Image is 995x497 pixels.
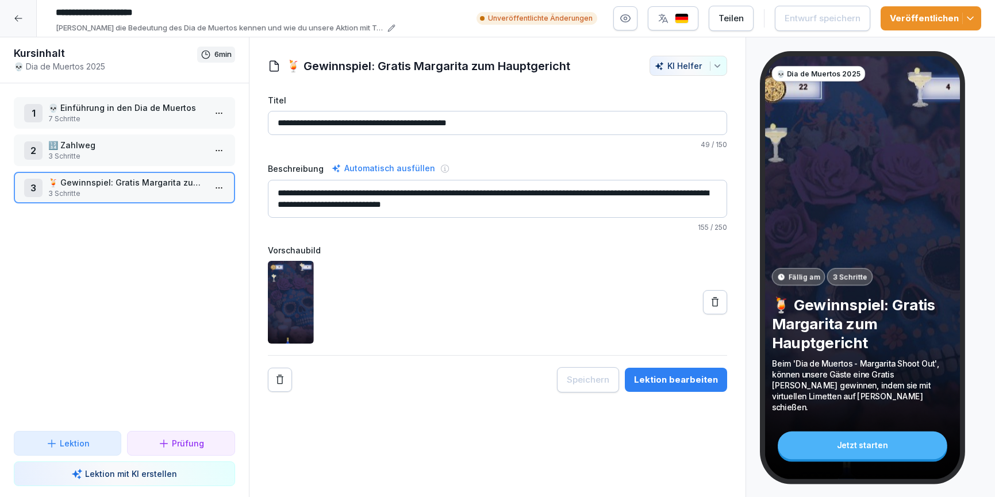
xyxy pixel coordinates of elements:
[14,134,235,166] div: 2🔢 Zahlweg3 Schritte
[719,12,744,25] div: Teilen
[24,104,43,122] div: 1
[14,60,197,72] p: 💀 Dia de Muertos 2025
[655,61,722,71] div: KI Helfer
[48,139,205,151] p: 🔢 Zahlweg
[14,461,235,486] button: Lektion mit KI erstellen
[709,6,754,31] button: Teilen
[778,431,947,459] div: Jetzt starten
[268,222,728,233] p: / 250
[60,437,90,449] p: Lektion
[772,295,953,352] p: 🍹 Gewinnspiel: Gratis Margarita zum Hauptgericht
[634,373,718,386] div: Lektion bearbeiten
[268,163,324,175] label: Beschreibung
[172,437,204,449] p: Prüfung
[881,6,981,30] button: Veröffentlichen
[24,141,43,160] div: 2
[832,272,867,282] p: 3 Schritte
[268,368,292,392] button: Remove
[48,102,205,114] p: 💀 Einführung in den Dia de Muertos
[85,468,177,480] p: Lektion mit KI erstellen
[14,172,235,203] div: 3🍹 Gewinnspiel: Gratis Margarita zum Hauptgericht3 Schritte
[24,179,43,197] div: 3
[650,56,727,76] button: KI Helfer
[488,13,593,24] p: Unveröffentlichte Änderungen
[890,12,972,25] div: Veröffentlichen
[56,22,384,34] p: [PERSON_NAME] die Bedeutung des Dia de Muertos kennen und wie du unsere Aktion mit Tacos und [PER...
[557,367,619,392] button: Speichern
[268,244,728,256] label: Vorschaubild
[785,12,860,25] div: Entwurf speichern
[14,47,197,60] h1: Kursinhalt
[698,223,709,232] span: 155
[777,68,861,79] p: 💀 Dia de Muertos 2025
[329,161,437,175] div: Automatisch ausfüllen
[789,272,820,282] p: Fällig am
[48,176,205,188] p: 🍹 Gewinnspiel: Gratis Margarita zum Hauptgericht
[14,431,121,456] button: Lektion
[567,373,609,386] div: Speichern
[268,94,728,106] label: Titel
[286,57,570,75] h1: 🍹 Gewinnspiel: Gratis Margarita zum Hauptgericht
[775,6,870,31] button: Entwurf speichern
[268,261,314,344] img: xqpn5fmax3ru3gyv3u1rc52u.png
[675,13,689,24] img: de.svg
[625,368,727,392] button: Lektion bearbeiten
[14,97,235,129] div: 1💀 Einführung in den Dia de Muertos7 Schritte
[772,358,953,413] p: Beim 'Dia de Muertos - Margarita Shoot Out', können unsere Gäste eine Gratis [PERSON_NAME] gewinn...
[48,151,205,161] p: 3 Schritte
[48,188,205,199] p: 3 Schritte
[48,114,205,124] p: 7 Schritte
[268,140,728,150] p: / 150
[214,49,232,60] p: 6 min
[127,431,235,456] button: Prüfung
[701,140,710,149] span: 49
